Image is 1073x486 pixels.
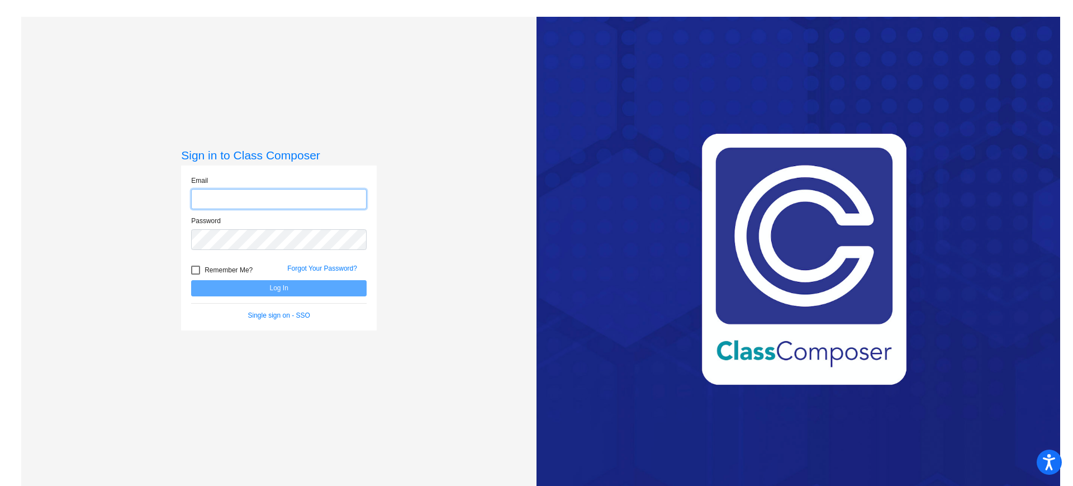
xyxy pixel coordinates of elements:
[191,216,221,226] label: Password
[191,280,367,296] button: Log In
[191,176,208,186] label: Email
[181,148,377,162] h3: Sign in to Class Composer
[205,263,253,277] span: Remember Me?
[248,312,310,319] a: Single sign on - SSO
[287,265,357,272] a: Forgot Your Password?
